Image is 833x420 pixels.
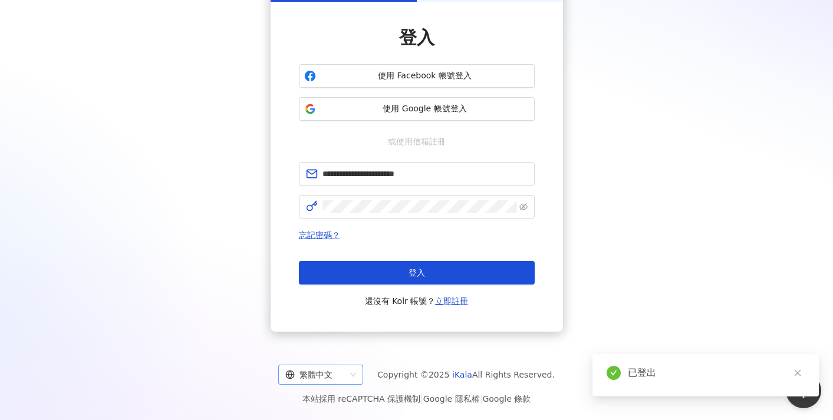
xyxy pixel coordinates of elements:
[482,394,531,404] a: Google 條款
[628,366,805,380] div: 已登出
[519,203,528,211] span: eye-invisible
[299,261,535,285] button: 登入
[302,392,531,406] span: 本站採用 reCAPTCHA 保護機制
[377,368,555,382] span: Copyright © 2025 All Rights Reserved.
[285,365,345,384] div: 繁體中文
[452,370,472,379] a: iKala
[365,294,469,308] span: 還沒有 Kolr 帳號？
[409,268,425,277] span: 登入
[435,296,468,306] a: 立即註冊
[321,70,529,82] span: 使用 Facebook 帳號登入
[607,366,621,380] span: check-circle
[423,394,480,404] a: Google 隱私權
[480,394,483,404] span: |
[380,135,454,148] span: 或使用信箱註冊
[321,103,529,115] span: 使用 Google 帳號登入
[794,369,802,377] span: close
[299,97,535,121] button: 使用 Google 帳號登入
[420,394,423,404] span: |
[299,230,340,240] a: 忘記密碼？
[299,64,535,88] button: 使用 Facebook 帳號登入
[399,27,434,48] span: 登入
